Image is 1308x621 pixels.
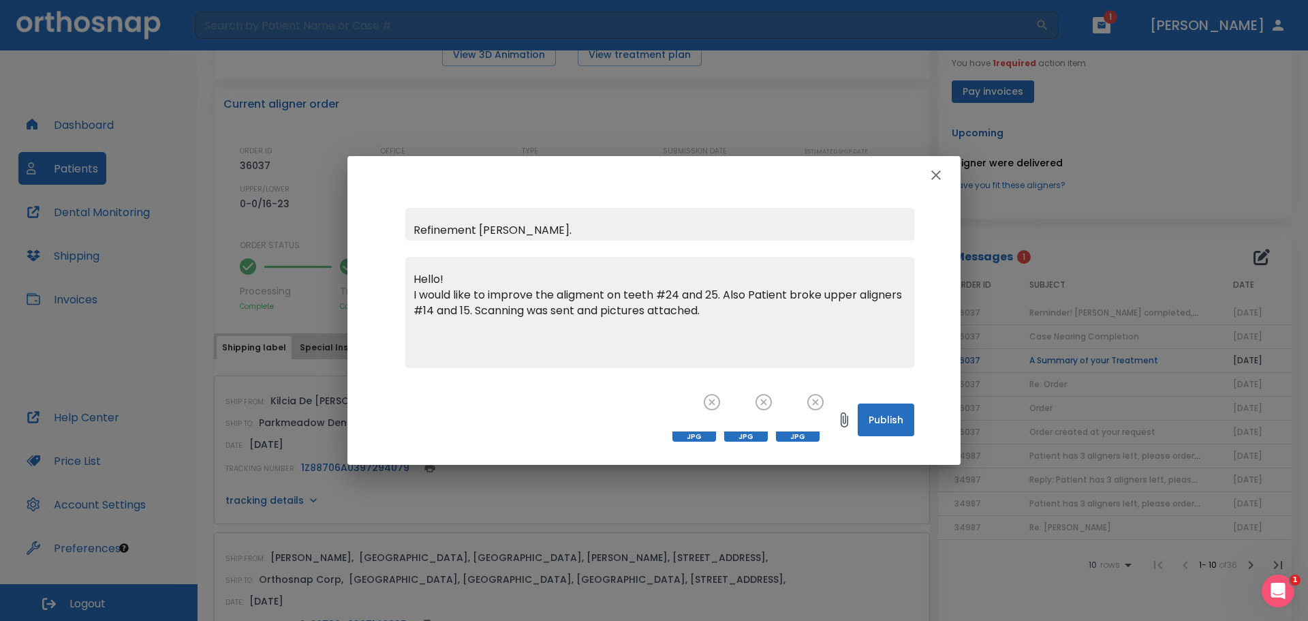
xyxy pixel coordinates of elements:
span: JPG [776,431,820,442]
span: JPG [672,431,716,442]
span: JPG [724,431,768,442]
input: Subject [405,208,914,241]
textarea: Hello! I would like to improve the aligment on teeth #24 and 25. Also Patient broke upper aligner... [414,271,906,365]
span: 1 [1290,575,1301,586]
iframe: Intercom live chat [1262,575,1294,607]
button: Publish [858,404,914,436]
